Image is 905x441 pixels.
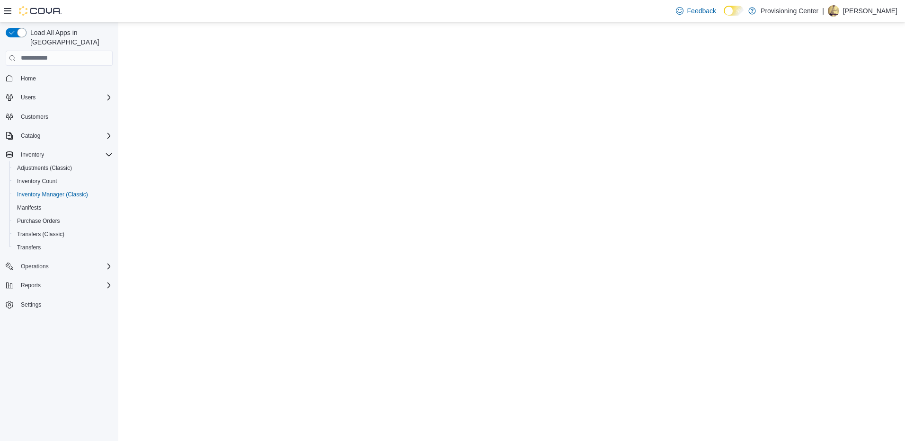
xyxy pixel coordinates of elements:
[2,91,116,104] button: Users
[13,215,64,227] a: Purchase Orders
[13,202,113,213] span: Manifests
[13,162,76,174] a: Adjustments (Classic)
[21,113,48,121] span: Customers
[13,215,113,227] span: Purchase Orders
[21,151,44,159] span: Inventory
[2,129,116,142] button: Catalog
[17,204,41,212] span: Manifests
[13,202,45,213] a: Manifests
[17,92,113,103] span: Users
[9,201,116,214] button: Manifests
[17,261,53,272] button: Operations
[17,111,113,123] span: Customers
[17,130,44,141] button: Catalog
[17,164,72,172] span: Adjustments (Classic)
[17,280,113,291] span: Reports
[17,130,113,141] span: Catalog
[19,6,62,16] img: Cova
[21,132,40,140] span: Catalog
[21,282,41,289] span: Reports
[13,189,113,200] span: Inventory Manager (Classic)
[687,6,716,16] span: Feedback
[21,301,41,309] span: Settings
[21,94,35,101] span: Users
[2,260,116,273] button: Operations
[13,242,44,253] a: Transfers
[13,176,113,187] span: Inventory Count
[761,5,818,17] p: Provisioning Center
[17,261,113,272] span: Operations
[2,148,116,161] button: Inventory
[21,263,49,270] span: Operations
[2,298,116,311] button: Settings
[828,5,839,17] div: Jonathon Nellist
[17,280,44,291] button: Reports
[9,241,116,254] button: Transfers
[17,177,57,185] span: Inventory Count
[17,299,45,310] a: Settings
[17,73,40,84] a: Home
[17,299,113,310] span: Settings
[17,230,64,238] span: Transfers (Classic)
[2,110,116,123] button: Customers
[9,214,116,228] button: Purchase Orders
[27,28,113,47] span: Load All Apps in [GEOGRAPHIC_DATA]
[17,72,113,84] span: Home
[13,162,113,174] span: Adjustments (Classic)
[17,149,48,160] button: Inventory
[21,75,36,82] span: Home
[13,229,68,240] a: Transfers (Classic)
[9,161,116,175] button: Adjustments (Classic)
[17,111,52,123] a: Customers
[822,5,824,17] p: |
[17,92,39,103] button: Users
[9,228,116,241] button: Transfers (Classic)
[2,71,116,85] button: Home
[13,242,113,253] span: Transfers
[13,229,113,240] span: Transfers (Classic)
[9,188,116,201] button: Inventory Manager (Classic)
[13,189,92,200] a: Inventory Manager (Classic)
[13,176,61,187] a: Inventory Count
[843,5,897,17] p: [PERSON_NAME]
[2,279,116,292] button: Reports
[6,68,113,336] nav: Complex example
[17,149,113,160] span: Inventory
[672,1,720,20] a: Feedback
[9,175,116,188] button: Inventory Count
[17,217,60,225] span: Purchase Orders
[17,244,41,251] span: Transfers
[724,6,744,16] input: Dark Mode
[17,191,88,198] span: Inventory Manager (Classic)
